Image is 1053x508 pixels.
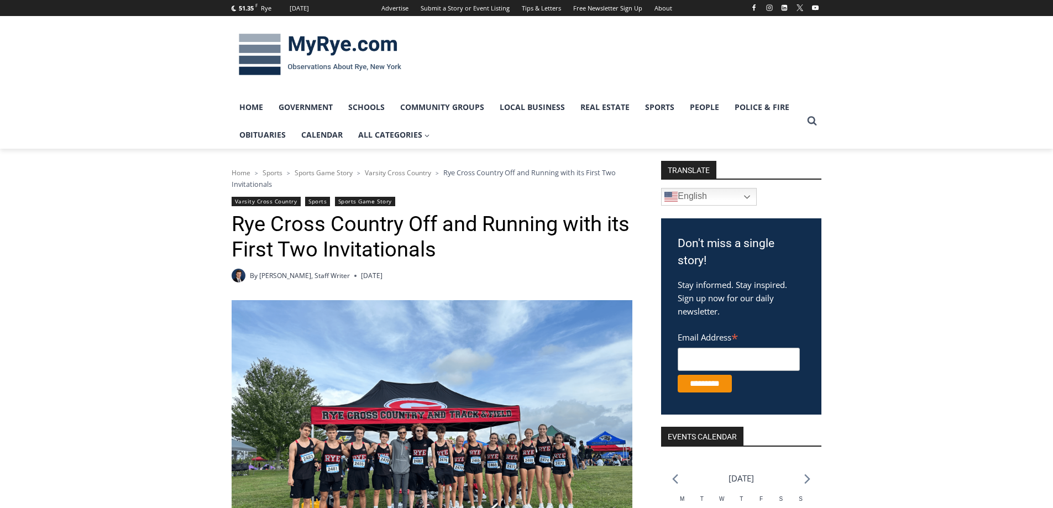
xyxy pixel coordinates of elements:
span: > [287,169,290,177]
a: Next month [804,474,810,484]
a: YouTube [809,1,822,14]
span: > [255,169,258,177]
span: W [719,496,724,502]
a: Instagram [763,1,776,14]
a: Schools [340,93,392,121]
a: Police & Fire [727,93,797,121]
nav: Breadcrumbs [232,167,632,190]
a: Government [271,93,340,121]
span: By [250,270,258,281]
img: Charlie Morris headshot PROFESSIONAL HEADSHOT [232,269,245,282]
a: English [661,188,757,206]
div: Rye [261,3,271,13]
h3: Don't miss a single story! [678,235,805,270]
a: [PERSON_NAME], Staff Writer [259,271,350,280]
div: [DATE] [290,3,309,13]
a: Sports Game Story [295,168,353,177]
h2: Events Calendar [661,427,743,446]
span: 51.35 [239,4,254,12]
img: MyRye.com [232,26,408,83]
li: [DATE] [729,471,754,486]
a: X [793,1,806,14]
span: S [779,496,783,502]
a: Real Estate [573,93,637,121]
p: Stay informed. Stay inspired. Sign up now for our daily newsletter. [678,278,805,318]
a: Varsity Cross Country [365,168,431,177]
a: Calendar [294,121,350,149]
time: [DATE] [361,270,383,281]
button: View Search Form [802,111,822,131]
a: All Categories [350,121,438,149]
span: M [680,496,684,502]
label: Email Address [678,326,800,346]
a: Sports Game Story [335,197,395,206]
a: Linkedin [778,1,791,14]
a: Author image [232,269,245,282]
a: Previous month [672,474,678,484]
a: Local Business [492,93,573,121]
span: All Categories [358,129,430,141]
strong: TRANSLATE [661,161,716,179]
span: F [759,496,763,502]
a: Sports [305,197,330,206]
img: en [664,190,678,203]
a: Home [232,168,250,177]
a: Sports [637,93,682,121]
span: > [357,169,360,177]
a: People [682,93,727,121]
nav: Primary Navigation [232,93,802,149]
a: Facebook [747,1,761,14]
span: T [700,496,704,502]
span: > [436,169,439,177]
a: Sports [263,168,282,177]
a: Obituaries [232,121,294,149]
span: F [255,2,258,8]
a: Community Groups [392,93,492,121]
span: T [740,496,743,502]
span: S [799,496,803,502]
h1: Rye Cross Country Off and Running with its First Two Invitationals [232,212,632,262]
span: Rye Cross Country Off and Running with its First Two Invitationals [232,167,616,188]
a: Varsity Cross Country [232,197,301,206]
a: Home [232,93,271,121]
